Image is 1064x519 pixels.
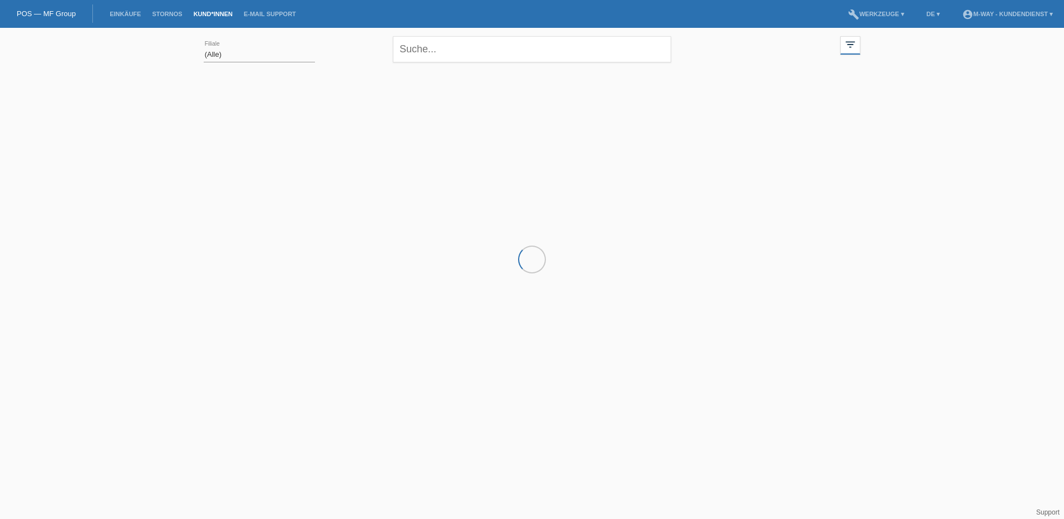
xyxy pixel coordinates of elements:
[921,11,945,17] a: DE ▾
[844,38,856,51] i: filter_list
[146,11,188,17] a: Stornos
[17,9,76,18] a: POS — MF Group
[957,11,1058,17] a: account_circlem-way - Kundendienst ▾
[104,11,146,17] a: Einkäufe
[843,11,910,17] a: buildWerkzeuge ▾
[188,11,238,17] a: Kund*innen
[962,9,973,20] i: account_circle
[848,9,859,20] i: build
[1036,508,1060,516] a: Support
[238,11,302,17] a: E-Mail Support
[393,36,671,62] input: Suche...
